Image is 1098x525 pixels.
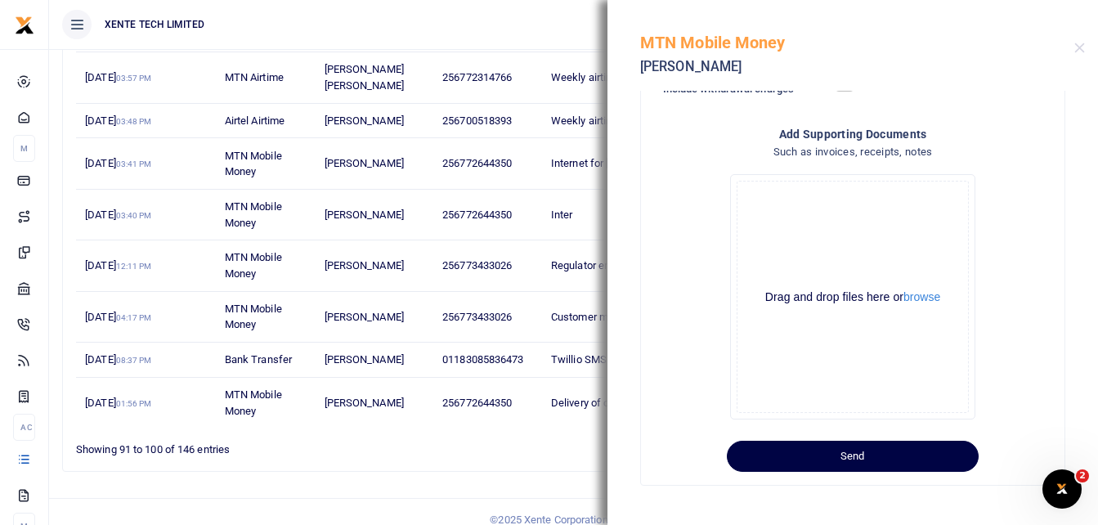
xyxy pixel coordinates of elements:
span: [DATE] [85,353,151,366]
span: 256773433026 [442,259,512,271]
span: MTN Mobile Money [225,388,282,417]
span: MTN Airtime [225,71,284,83]
span: Twillio SMS credits [551,353,642,366]
small: 03:48 PM [116,117,152,126]
span: 256772644350 [442,209,512,221]
small: 04:17 PM [116,313,152,322]
span: 256772644350 [442,397,512,409]
span: Weekly airtime facilitation [551,114,674,127]
small: 03:57 PM [116,74,152,83]
span: Airtel Airtime [225,114,285,127]
span: [PERSON_NAME] [325,259,404,271]
a: logo-small logo-large logo-large [15,18,34,30]
span: Customer meetings facilitation [551,311,696,323]
span: MTN Mobile Money [225,303,282,331]
span: [PERSON_NAME] [325,397,404,409]
span: [PERSON_NAME] [325,311,404,323]
button: Send [727,441,979,472]
img: logo-small [15,16,34,35]
h4: Such as invoices, receipts, notes [661,143,1045,161]
div: Drag and drop files here or [737,289,968,305]
span: [DATE] [85,114,151,127]
button: browse [903,291,940,303]
span: 01183085836473 [442,353,523,366]
span: 2 [1076,469,1089,482]
small: 12:11 PM [116,262,152,271]
span: Delivery of contract to NSSF [551,397,683,409]
span: MTN Mobile Money [225,251,282,280]
span: Weekly airtime facilitation [551,71,674,83]
span: Bank Transfer [225,353,292,366]
span: [DATE] [85,397,151,409]
small: 03:40 PM [116,211,152,220]
span: [DATE] [85,311,151,323]
span: [DATE] [85,209,151,221]
li: Ac [13,414,35,441]
span: MTN Mobile Money [225,200,282,229]
span: 256773433026 [442,311,512,323]
span: Inter [551,209,573,221]
span: 256700518393 [442,114,512,127]
small: 01:56 PM [116,399,152,408]
span: 256772314766 [442,71,512,83]
span: [PERSON_NAME] [PERSON_NAME] [325,63,404,92]
span: XENTE TECH LIMITED [98,17,211,32]
small: 03:41 PM [116,159,152,168]
span: Internet for [DATE] [551,157,637,169]
span: [PERSON_NAME] [325,209,404,221]
h4: Add supporting Documents [661,125,1045,143]
li: M [13,135,35,162]
span: [DATE] [85,71,151,83]
span: 256772644350 [442,157,512,169]
div: Showing 91 to 100 of 146 entries [76,433,484,458]
small: 08:37 PM [116,356,152,365]
span: [DATE] [85,157,151,169]
span: MTN Mobile Money [225,150,282,178]
span: Regulator engagement facilitation [551,259,710,271]
span: [PERSON_NAME] [325,114,404,127]
span: [PERSON_NAME] [325,353,404,366]
div: File Uploader [730,174,975,420]
h5: [PERSON_NAME] [640,59,1074,75]
button: Close [1074,43,1085,53]
iframe: Intercom live chat [1042,469,1082,509]
h5: MTN Mobile Money [640,33,1074,52]
span: [PERSON_NAME] [325,157,404,169]
span: [DATE] [85,259,151,271]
